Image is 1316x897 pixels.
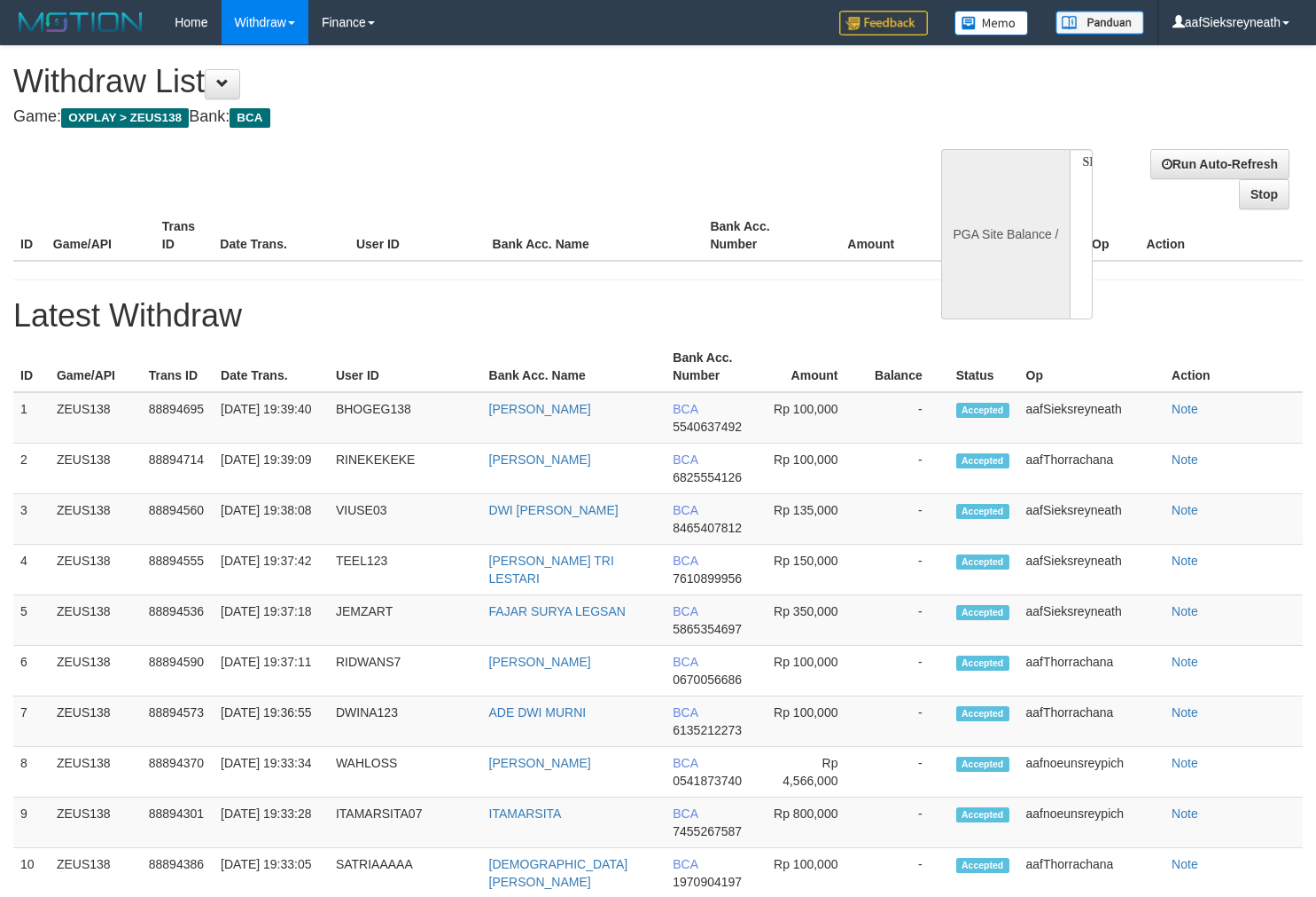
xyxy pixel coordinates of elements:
td: 88894695 [142,392,214,444]
span: BCA [673,756,697,770]
h1: Withdraw List [13,64,860,99]
td: 7 [13,696,50,747]
span: 1970904197 [673,875,742,889]
td: - [864,696,948,747]
th: ID [13,210,46,261]
a: Run Auto-Refresh [1150,149,1289,179]
div: PGA Site Balance / [941,149,1069,319]
td: 4 [13,545,50,595]
th: Amount [758,342,864,392]
span: 6825554126 [673,470,742,484]
img: Feedback.jpg [839,11,928,35]
th: Trans ID [155,210,214,261]
span: Accepted [956,858,1009,873]
span: Accepted [956,807,1009,822]
th: Bank Acc. Name [486,210,704,261]
a: [PERSON_NAME] [489,756,591,770]
td: Rp 100,000 [758,444,864,494]
span: BCA [673,402,697,416]
span: 8465407812 [673,521,742,535]
th: Date Trans. [213,210,349,261]
a: Note [1172,554,1198,568]
span: 0670056686 [673,673,742,687]
a: ITAMARSITA [489,807,562,821]
td: ZEUS138 [50,494,142,545]
th: Game/API [46,210,155,261]
a: [DEMOGRAPHIC_DATA] [PERSON_NAME] [489,857,628,889]
td: - [864,798,948,848]
td: aafSieksreyneath [1019,595,1165,646]
td: [DATE] 19:37:42 [214,545,329,595]
span: OXPLAY > ZEUS138 [61,108,189,128]
td: WAHLOSS [329,747,482,798]
td: 88894555 [142,545,214,595]
td: [DATE] 19:36:55 [214,696,329,747]
a: DWI [PERSON_NAME] [489,503,619,517]
td: aafThorrachana [1019,696,1165,747]
span: Accepted [956,605,1009,620]
td: [DATE] 19:33:34 [214,747,329,798]
td: - [864,545,948,595]
span: Accepted [956,453,1009,468]
td: ZEUS138 [50,747,142,798]
td: Rp 100,000 [758,392,864,444]
td: 88894536 [142,595,214,646]
td: RIDWANS7 [329,646,482,696]
a: Note [1172,655,1198,669]
th: Op [1019,342,1165,392]
span: BCA [673,705,697,720]
td: [DATE] 19:39:09 [214,444,329,494]
span: 6135212273 [673,723,742,737]
td: aafSieksreyneath [1019,392,1165,444]
th: Status [949,342,1019,392]
td: ZEUS138 [50,696,142,747]
a: Note [1172,503,1198,517]
td: VIUSE03 [329,494,482,545]
td: ZEUS138 [50,646,142,696]
td: 8 [13,747,50,798]
span: Accepted [956,706,1009,721]
span: 7610899956 [673,571,742,586]
span: 0541873740 [673,774,742,788]
th: Op [1085,210,1139,261]
td: aafnoeunsreypich [1019,798,1165,848]
td: JEMZART [329,595,482,646]
th: Trans ID [142,342,214,392]
span: Accepted [956,403,1009,418]
td: BHOGEG138 [329,392,482,444]
td: 88894301 [142,798,214,848]
td: RINEKEKEKE [329,444,482,494]
td: Rp 100,000 [758,646,864,696]
td: ZEUS138 [50,444,142,494]
a: Note [1172,807,1198,821]
th: User ID [349,210,486,261]
th: Bank Acc. Name [482,342,666,392]
td: Rp 4,566,000 [758,747,864,798]
td: [DATE] 19:37:11 [214,646,329,696]
img: MOTION_logo.png [13,9,148,35]
th: ID [13,342,50,392]
td: ITAMARSITA07 [329,798,482,848]
a: ADE DWI MURNI [489,705,587,720]
td: - [864,444,948,494]
a: Note [1172,402,1198,416]
td: - [864,494,948,545]
a: [PERSON_NAME] [489,655,591,669]
span: BCA [230,108,269,128]
a: Note [1172,756,1198,770]
a: FAJAR SURYA LEGSAN [489,604,626,618]
td: 9 [13,798,50,848]
h1: Latest Withdraw [13,298,1303,334]
td: ZEUS138 [50,392,142,444]
th: Action [1164,342,1303,392]
td: aafThorrachana [1019,646,1165,696]
td: Rp 800,000 [758,798,864,848]
img: Button%20Memo.svg [954,11,1029,35]
th: Date Trans. [214,342,329,392]
span: 7455267587 [673,824,742,838]
td: 88894714 [142,444,214,494]
a: [PERSON_NAME] [489,452,591,467]
span: 5540637492 [673,420,742,434]
span: BCA [673,554,697,568]
td: [DATE] 19:33:28 [214,798,329,848]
